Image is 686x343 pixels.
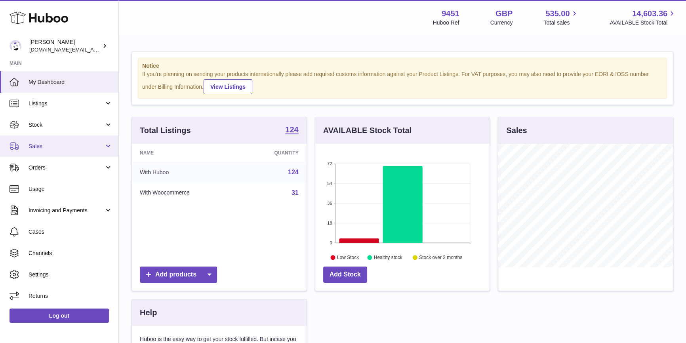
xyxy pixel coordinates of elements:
[140,125,191,136] h3: Total Listings
[292,189,299,196] a: 31
[288,169,299,175] a: 124
[29,228,112,236] span: Cases
[495,8,513,19] strong: GBP
[327,201,332,206] text: 36
[543,19,579,27] span: Total sales
[29,46,158,53] span: [DOMAIN_NAME][EMAIL_ADDRESS][DOMAIN_NAME]
[29,271,112,278] span: Settings
[323,267,367,283] a: Add Stock
[10,40,21,52] img: amir.ch@gmail.com
[327,161,332,166] text: 72
[374,255,403,260] text: Healthy stock
[132,144,240,162] th: Name
[29,164,104,171] span: Orders
[132,183,240,203] td: With Woocommerce
[132,162,240,183] td: With Huboo
[29,143,104,150] span: Sales
[10,309,109,323] a: Log out
[545,8,570,19] span: 535.00
[632,8,667,19] span: 14,603.36
[433,19,459,27] div: Huboo Ref
[506,125,527,136] h3: Sales
[330,240,332,245] text: 0
[140,267,217,283] a: Add products
[337,255,359,260] text: Low Stock
[323,125,412,136] h3: AVAILABLE Stock Total
[29,100,104,107] span: Listings
[29,292,112,300] span: Returns
[29,78,112,86] span: My Dashboard
[29,185,112,193] span: Usage
[327,221,332,225] text: 18
[29,250,112,257] span: Channels
[327,181,332,186] text: 54
[29,121,104,129] span: Stock
[610,8,676,27] a: 14,603.36 AVAILABLE Stock Total
[29,38,101,53] div: [PERSON_NAME]
[610,19,676,27] span: AVAILABLE Stock Total
[490,19,513,27] div: Currency
[442,8,459,19] strong: 9451
[29,207,104,214] span: Invoicing and Payments
[142,62,663,70] strong: Notice
[142,71,663,94] div: If you're planning on sending your products internationally please add required customs informati...
[140,307,157,318] h3: Help
[543,8,579,27] a: 535.00 Total sales
[240,144,306,162] th: Quantity
[204,79,252,94] a: View Listings
[419,255,462,260] text: Stock over 2 months
[285,126,298,133] strong: 124
[285,126,298,135] a: 124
